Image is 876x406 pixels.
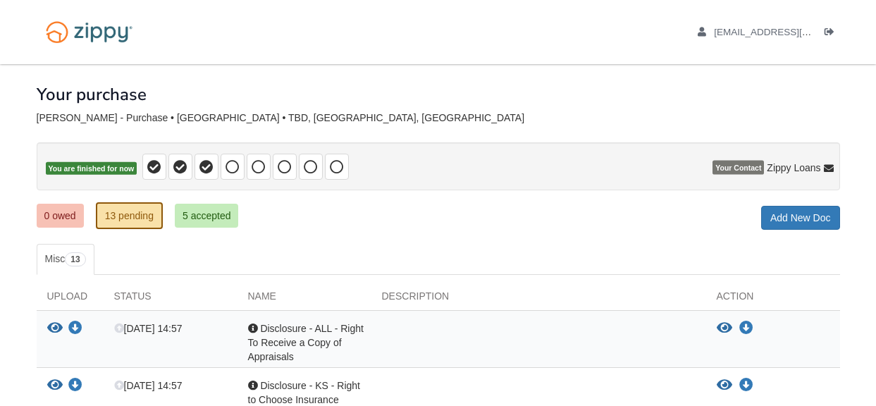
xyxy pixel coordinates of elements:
[37,289,104,310] div: Upload
[47,321,63,336] button: View Disclosure - ALL - Right To Receive a Copy of Appraisals
[47,379,63,393] button: View Disclosure - KS - Right to Choose Insurance Provider
[37,112,840,124] div: [PERSON_NAME] - Purchase • [GEOGRAPHIC_DATA] • TBD, [GEOGRAPHIC_DATA], [GEOGRAPHIC_DATA]
[37,204,84,228] a: 0 owed
[114,380,183,391] span: [DATE] 14:57
[825,27,840,41] a: Log out
[37,85,147,104] h1: Your purchase
[706,289,840,310] div: Action
[68,324,82,335] a: Download Disclosure - ALL - Right To Receive a Copy of Appraisals
[712,161,764,175] span: Your Contact
[37,244,94,275] a: Misc
[739,323,753,334] a: Download Disclosure - ALL - Right To Receive a Copy of Appraisals
[371,289,706,310] div: Description
[46,162,137,176] span: You are finished for now
[248,323,364,362] span: Disclosure - ALL - Right To Receive a Copy of Appraisals
[37,14,142,50] img: Logo
[68,381,82,392] a: Download Disclosure - KS - Right to Choose Insurance Provider
[175,204,239,228] a: 5 accepted
[761,206,840,230] a: Add New Doc
[96,202,163,229] a: 13 pending
[739,380,753,391] a: Download Disclosure - KS - Right to Choose Insurance Provider
[104,289,237,310] div: Status
[698,27,876,41] a: edit profile
[114,323,183,334] span: [DATE] 14:57
[767,161,820,175] span: Zippy Loans
[717,321,732,336] button: View Disclosure - ALL - Right To Receive a Copy of Appraisals
[717,379,732,393] button: View Disclosure - KS - Right to Choose Insurance Provider
[714,27,875,37] span: brattierthnu@yahoo.com
[65,252,85,266] span: 13
[237,289,371,310] div: Name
